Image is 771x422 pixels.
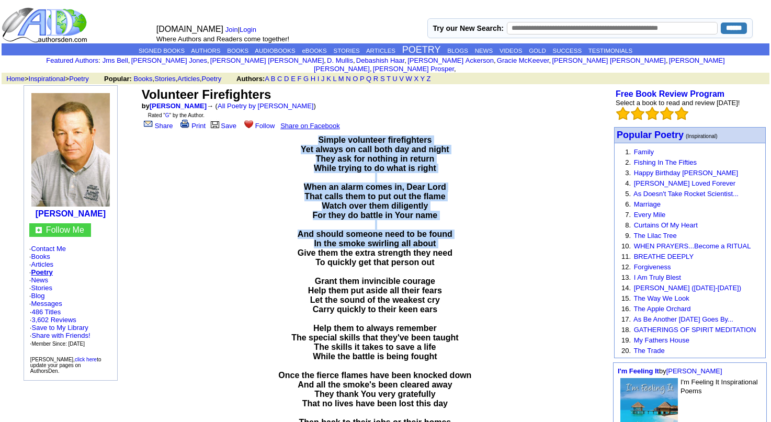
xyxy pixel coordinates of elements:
[406,75,412,83] a: W
[156,35,289,43] font: Where Authors and Readers come together!
[433,24,504,32] label: Try our New Search:
[209,122,236,130] a: Save
[104,75,132,83] b: Popular:
[29,300,62,307] font: ·
[31,253,50,260] a: Books
[297,75,301,83] a: F
[399,75,404,83] a: V
[355,58,356,64] font: i
[244,119,253,128] img: heart.gif
[618,367,659,375] a: I'm Feeling It
[31,284,52,292] a: Stories
[31,276,49,284] a: News
[334,48,360,54] a: STORIES
[675,107,688,120] img: bigemptystars.png
[553,48,582,54] a: SUCCESS
[314,56,725,73] a: [PERSON_NAME] [PERSON_NAME]
[634,200,661,208] a: Marriage
[142,87,271,101] font: Volunteer Firefighters
[633,305,690,313] a: The Apple Orchard
[475,48,493,54] a: NEWS
[30,357,101,374] font: [PERSON_NAME], to update your pages on AuthorsDen.
[142,122,173,130] a: Share
[218,102,314,110] a: All Poetry by [PERSON_NAME]
[681,378,758,395] font: I'm Feeling It Inspirational Poems
[353,75,358,83] a: O
[497,56,549,64] a: Gracie McKeever
[177,75,200,83] a: Articles
[634,148,654,156] a: Family
[327,56,353,64] a: D. Mullis
[621,315,631,323] font: 17.
[69,75,89,83] a: Poetry
[210,56,324,64] a: [PERSON_NAME] [PERSON_NAME]
[621,305,631,313] font: 16.
[32,332,90,339] a: Share with Friends!
[6,75,25,83] a: Home
[178,122,206,130] a: Print
[191,48,220,54] a: AUTHORS
[36,209,106,218] a: [PERSON_NAME]
[616,89,724,98] b: Free Book Review Program
[686,133,718,139] font: (Inspirational)
[165,112,169,118] a: G
[621,263,631,271] font: 12.
[621,284,631,292] font: 14.
[406,58,407,64] font: i
[633,294,689,302] a: The Way We Look
[338,75,344,83] a: M
[277,75,282,83] a: C
[225,26,260,33] font: |
[634,179,735,187] a: [PERSON_NAME] Loved Forever
[634,284,741,292] a: [PERSON_NAME] ([DATE]-[DATE])
[634,221,698,229] a: Curtains Of My Heart
[236,75,265,83] b: Authors:
[209,120,221,128] img: library.gif
[625,148,631,156] font: 1.
[346,75,350,83] a: N
[621,347,631,355] font: 20.
[32,316,76,324] a: 3,602 Reviews
[209,58,210,64] font: i
[634,158,697,166] a: Fishing In The Fifties
[634,169,738,177] a: Happy Birthday [PERSON_NAME]
[616,99,740,107] font: Select a book to read and review [DATE]!
[32,324,88,332] a: Save to My Library
[660,107,674,120] img: bigemptystars.png
[333,75,336,83] a: L
[634,263,671,271] a: Forgiveness
[139,48,185,54] a: SIGNED BOOKS
[36,227,42,233] img: gc.jpg
[618,367,722,375] font: by
[31,93,110,207] img: 62460.jpg
[633,347,664,355] a: The Trade
[421,75,425,83] a: Y
[32,308,61,316] a: 486 Titles
[31,260,54,268] a: Articles
[631,107,644,120] img: bigemptystars.png
[271,75,276,83] a: B
[373,65,454,73] a: [PERSON_NAME] Prosper
[645,107,659,120] img: bigemptystars.png
[634,336,689,344] a: My Fathers House
[633,190,739,198] a: As Doesn't Take Rocket Scientist...
[625,190,631,198] font: 5.
[133,75,152,83] a: Books
[633,315,733,323] a: As Be Another [DATE] Goes By...
[634,211,666,219] a: Every Mile
[496,58,497,64] font: i
[621,273,631,281] font: 13.
[180,120,189,128] img: print.gif
[318,75,320,83] a: I
[392,75,397,83] a: U
[30,324,90,347] font: · · ·
[634,273,681,281] a: I Am Truly Blest
[31,300,62,307] a: Messages
[634,253,694,260] a: BREATHE DEEPLY
[625,200,631,208] font: 6.
[617,130,684,140] font: Popular Poetry
[621,336,631,344] font: 19.
[311,75,315,83] a: H
[456,66,457,72] font: i
[30,308,90,347] font: · ·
